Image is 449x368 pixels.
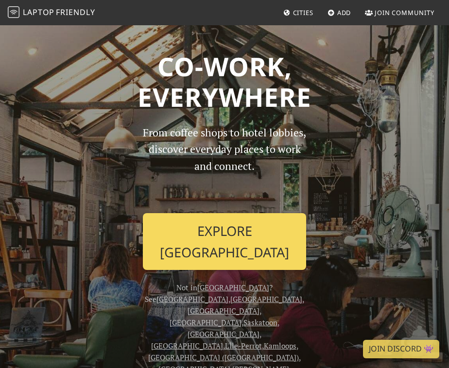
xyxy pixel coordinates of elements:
[324,4,355,21] a: Add
[143,124,306,206] p: From coffee shops to hotel lobbies, discover everyday places to work and connect.
[188,306,259,316] a: [GEOGRAPHIC_DATA]
[148,352,299,362] a: [GEOGRAPHIC_DATA] ([GEOGRAPHIC_DATA])
[188,329,259,339] a: [GEOGRAPHIC_DATA]
[170,318,242,327] a: [GEOGRAPHIC_DATA]
[156,294,228,304] a: [GEOGRAPHIC_DATA]
[363,340,439,358] a: Join Discord 👾
[197,283,269,292] a: [GEOGRAPHIC_DATA]
[8,4,95,21] a: LaptopFriendly LaptopFriendly
[264,341,296,351] a: Kamloops
[337,8,351,17] span: Add
[375,8,434,17] span: Join Community
[361,4,438,21] a: Join Community
[23,7,54,17] span: Laptop
[293,8,313,17] span: Cities
[151,341,223,351] a: [GEOGRAPHIC_DATA]
[225,341,262,351] a: L'Île-Perrot
[279,4,317,21] a: Cities
[230,294,302,304] a: [GEOGRAPHIC_DATA]
[243,318,277,327] a: Saskatoon
[143,213,306,270] a: Explore [GEOGRAPHIC_DATA]
[56,7,95,17] span: Friendly
[8,6,19,18] img: LaptopFriendly
[55,51,394,113] h1: Co-work, Everywhere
